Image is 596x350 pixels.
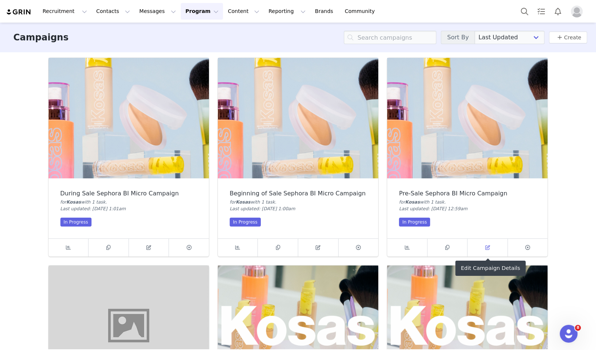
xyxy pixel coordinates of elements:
[230,190,366,197] div: Beginning of Sale Sephora BI Micro Campaign
[135,3,180,20] button: Messages
[6,9,32,16] img: grin logo
[399,205,536,212] div: Last updated: [DATE] 12:59am
[60,190,197,197] div: During Sale Sephora BI Micro Campaign
[230,199,366,205] div: for with 1 task .
[264,3,310,20] button: Reporting
[571,6,583,17] img: placeholder-profile.jpg
[13,31,69,44] h3: Campaigns
[399,190,536,197] div: Pre-Sale Sephora BI Micro Campaign
[49,58,209,178] img: During Sale Sephora BI Micro Campaign
[555,33,581,42] a: Create
[92,3,134,20] button: Contacts
[230,205,366,212] div: Last updated: [DATE] 1:00am
[38,3,91,20] button: Recruitment
[223,3,264,20] button: Content
[230,218,261,227] div: In Progress
[60,218,91,227] div: In Progress
[387,58,547,178] img: Pre-Sale Sephora BI Micro Campaign
[575,325,581,331] span: 8
[455,261,526,276] div: Edit Campaign Details
[340,3,383,20] a: Community
[181,3,223,20] button: Program
[405,199,420,205] span: Kosas
[533,3,549,20] a: Tasks
[60,199,197,205] div: for with 1 task .
[310,3,340,20] a: Brands
[566,6,590,17] button: Profile
[344,31,436,44] input: Search campaigns
[549,32,587,43] button: Create
[516,3,533,20] button: Search
[550,3,566,20] button: Notifications
[66,199,81,205] span: Kosas
[218,58,378,178] img: Beginning of Sale Sephora BI Micro Campaign
[399,218,430,227] div: In Progress
[399,199,536,205] div: for with 1 task .
[560,325,577,343] iframe: Intercom live chat
[60,205,197,212] div: Last updated: [DATE] 1:01am
[236,199,250,205] span: Kosas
